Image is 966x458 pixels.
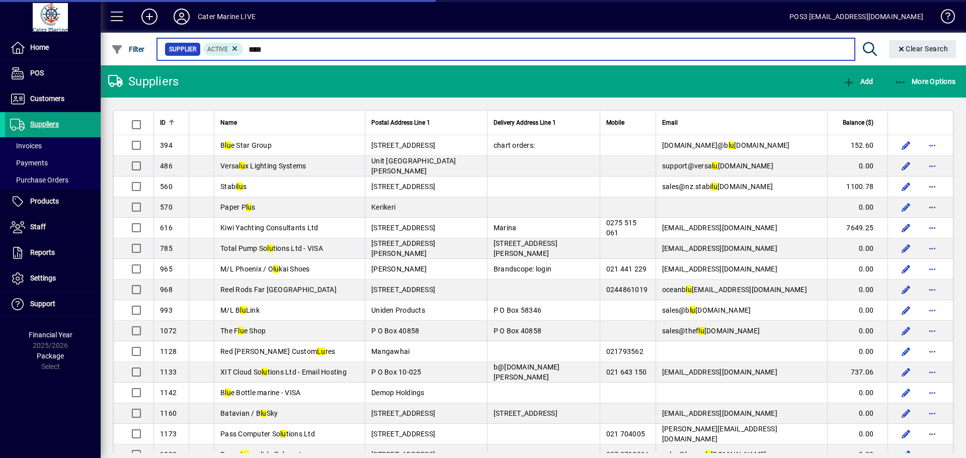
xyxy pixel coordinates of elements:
[5,137,101,154] a: Invoices
[220,286,337,294] span: Reel Rods Far [GEOGRAPHIC_DATA]
[30,300,55,308] span: Support
[160,368,177,376] span: 1133
[606,368,647,376] span: 021 643 150
[10,142,42,150] span: Invoices
[160,430,177,438] span: 1173
[160,162,173,170] span: 486
[924,178,940,195] button: More options
[160,327,177,335] span: 1072
[898,158,914,174] button: Edit
[729,141,735,149] em: lu
[789,9,923,25] div: POS3 [EMAIL_ADDRESS][DOMAIN_NAME]
[160,117,183,128] div: ID
[239,162,245,170] em: lu
[662,117,678,128] span: Email
[5,61,101,86] a: POS
[371,327,419,335] span: P O Box 40858
[494,306,541,314] span: P O Box 58346
[5,266,101,291] a: Settings
[371,157,456,175] span: Unit [GEOGRAPHIC_DATA][PERSON_NAME]
[30,43,49,51] span: Home
[240,306,246,314] em: lu
[606,117,624,128] span: Mobile
[108,73,179,89] div: Suppliers
[166,8,198,26] button: Profile
[237,182,243,191] em: lu
[898,282,914,298] button: Edit
[371,265,427,273] span: [PERSON_NAME]
[160,224,173,232] span: 616
[29,331,72,339] span: Financial Year
[203,43,244,56] mat-chip: Activation Status: Active
[662,327,760,335] span: sales@thef [DOMAIN_NAME]
[494,265,551,273] span: Brandscope: login
[898,426,914,442] button: Edit
[160,306,173,314] span: 993
[238,327,244,335] em: lu
[897,45,948,53] span: Clear Search
[662,306,751,314] span: sales@b [DOMAIN_NAME]
[924,364,940,380] button: More options
[494,117,556,128] span: Delivery Address Line 1
[662,162,773,170] span: support@versa [DOMAIN_NAME]
[827,300,888,321] td: 0.00
[220,265,310,273] span: M/L Phoenix / O kai Shoes
[606,286,648,294] span: 0244861019
[371,347,410,355] span: Mangawhai
[160,286,173,294] span: 968
[606,430,646,438] span: 021 704005
[843,77,873,85] span: Add
[37,352,64,360] span: Package
[662,117,821,128] div: Email
[198,9,256,25] div: Cater Marine LIVE
[898,385,914,401] button: Edit
[220,368,347,376] span: XIT Cloud So tions Ltd - Email Hosting
[30,248,55,256] span: Reports
[30,274,56,282] span: Settings
[160,347,177,355] span: 1128
[924,158,940,174] button: More options
[30,223,46,231] span: Staff
[827,238,888,259] td: 0.00
[246,203,252,211] em: lu
[280,430,286,438] em: lu
[371,224,435,232] span: [STREET_ADDRESS]
[898,323,914,339] button: Edit
[225,141,231,149] em: lu
[111,45,145,53] span: Filter
[690,306,696,314] em: lu
[371,182,435,191] span: [STREET_ADDRESS]
[827,424,888,444] td: 0.00
[827,218,888,238] td: 7649.25
[220,430,315,438] span: Pass Computer So tions Ltd
[494,239,557,257] span: [STREET_ADDRESS][PERSON_NAME]
[220,327,266,335] span: The F e Shop
[220,224,318,232] span: Kiwi Yachting Consultants Ltd
[898,137,914,153] button: Edit
[30,69,44,77] span: POS
[317,347,326,355] em: Lu
[160,141,173,149] span: 394
[662,224,777,232] span: [EMAIL_ADDRESS][DOMAIN_NAME]
[207,46,228,53] span: Active
[827,321,888,341] td: 0.00
[924,426,940,442] button: More options
[371,368,422,376] span: P O Box 10-025
[262,368,268,376] em: lu
[924,240,940,256] button: More options
[220,141,272,149] span: B e Star Group
[606,265,647,273] span: 021 441 229
[712,162,718,170] em: lu
[30,95,64,103] span: Customers
[5,292,101,317] a: Support
[10,176,68,184] span: Purchase Orders
[160,117,166,128] span: ID
[5,171,101,189] a: Purchase Orders
[220,162,306,170] span: Versa x Lighting Systems
[924,302,940,318] button: More options
[5,215,101,240] a: Staff
[160,265,173,273] span: 965
[371,239,435,257] span: [STREET_ADDRESS][PERSON_NAME]
[261,409,267,417] em: lu
[371,286,435,294] span: [STREET_ADDRESS]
